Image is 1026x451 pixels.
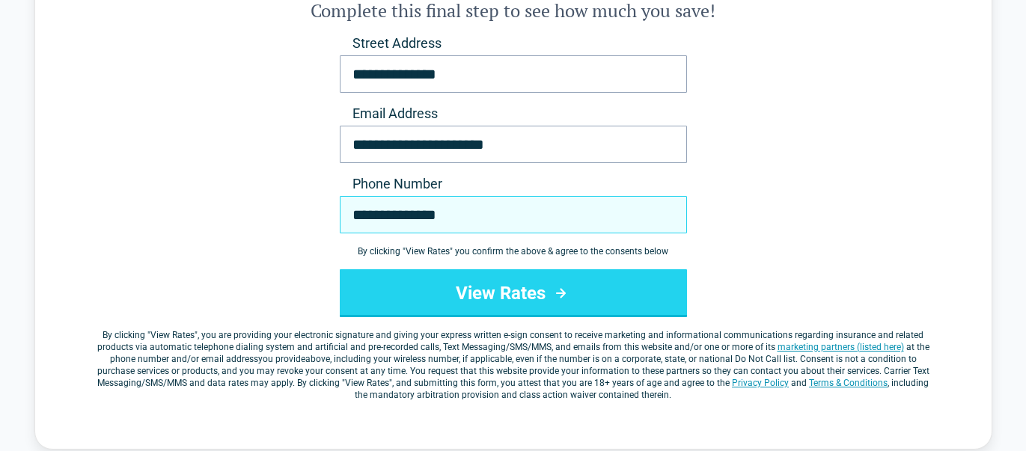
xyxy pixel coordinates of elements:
div: By clicking " View Rates " you confirm the above & agree to the consents below [340,245,687,257]
a: marketing partners (listed here) [778,342,904,352]
label: Email Address [340,105,687,123]
span: View Rates [150,330,195,340]
button: View Rates [340,269,687,317]
label: Phone Number [340,175,687,193]
a: Privacy Policy [732,378,789,388]
a: Terms & Conditions [809,378,888,388]
label: Street Address [340,34,687,52]
label: By clicking " ", you are providing your electronic signature and giving your express written e-si... [95,329,932,401]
